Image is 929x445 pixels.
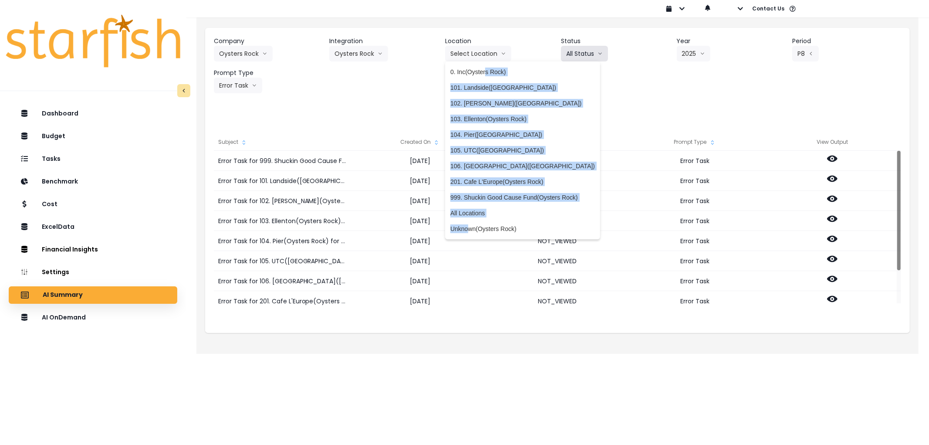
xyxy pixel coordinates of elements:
span: All Locations [450,209,595,217]
p: Tasks [42,155,61,163]
div: [DATE] [351,251,489,271]
div: Error Task [626,251,764,271]
span: 201. Cafe L'Europe(Oysters Rock) [450,177,595,186]
div: [DATE] [351,271,489,291]
div: [DATE] [351,151,489,171]
button: ExcelData [9,218,177,236]
button: Benchmark [9,173,177,190]
ul: Select Locationarrow down line [445,61,600,239]
button: AI Summary [9,286,177,304]
div: Error Task [626,231,764,251]
header: Period [792,37,901,46]
svg: arrow down line [252,81,257,90]
button: Cost [9,196,177,213]
button: Error Taskarrow down line [214,78,262,93]
button: Settings [9,264,177,281]
span: 103. Ellenton(Oysters Rock) [450,115,595,123]
div: Error Task [626,191,764,211]
div: [DATE] [351,211,489,231]
div: Error Task for 201. Cafe L'Europe(Oysters Rock) for P8 2025 [214,291,351,311]
svg: arrow down line [598,49,603,58]
header: Integration [329,37,438,46]
p: Cost [42,200,57,208]
header: Prompt Type [214,68,323,78]
div: Error Task for 105. UTC([GEOGRAPHIC_DATA]) for P8 2025 [214,251,351,271]
div: NOT_VIEWED [489,271,626,291]
div: View Output [764,133,902,151]
button: Oysters Rockarrow down line [329,46,388,61]
span: 105. UTC([GEOGRAPHIC_DATA]) [450,146,595,155]
button: Tasks [9,150,177,168]
span: 999. Shuckin Good Cause Fund(Oysters Rock) [450,193,595,202]
div: Created On [351,133,489,151]
header: Location [445,37,554,46]
svg: arrow down line [501,49,506,58]
div: NOT_VIEWED [489,251,626,271]
div: [DATE] [351,191,489,211]
span: 101. Landside([GEOGRAPHIC_DATA]) [450,83,595,92]
button: Financial Insights [9,241,177,258]
svg: sort [433,139,440,146]
button: 2025arrow down line [677,46,710,61]
span: 102. [PERSON_NAME]([GEOGRAPHIC_DATA]) [450,99,595,108]
div: Error Task [626,291,764,311]
div: Error Task for 999. Shuckin Good Cause Fund(Oysters Rock) for P8 2025 [214,151,351,171]
button: Dashboard [9,105,177,122]
span: 0. Inc(Oysters Rock) [450,68,595,76]
div: NOT_VIEWED [489,291,626,311]
span: Unknown(Oysters Rock) [450,224,595,233]
svg: arrow down line [378,49,383,58]
div: Error Task [626,171,764,191]
header: Status [561,37,670,46]
svg: arrow down line [262,49,267,58]
div: NOT_VIEWED [489,231,626,251]
svg: arrow down line [700,49,705,58]
button: Budget [9,128,177,145]
button: Oysters Rockarrow down line [214,46,273,61]
button: P8arrow left line [792,46,819,61]
div: [DATE] [351,291,489,311]
button: Select Locationarrow down line [445,46,511,61]
div: Error Task [626,211,764,231]
p: AI OnDemand [42,314,86,321]
p: AI Summary [43,291,83,299]
div: Error Task for 101. Landside([GEOGRAPHIC_DATA]) for P8 2025 [214,171,351,191]
p: Dashboard [42,110,78,117]
svg: arrow left line [808,49,814,58]
span: 106. [GEOGRAPHIC_DATA]([GEOGRAPHIC_DATA]) [450,162,595,170]
div: Error Task for 104. Pier(Oysters Rock) for P8 2025 [214,231,351,251]
div: Error Task for 103. Ellenton(Oysters Rock) for P8 2025 [214,211,351,231]
p: Budget [42,132,65,140]
svg: sort [240,139,247,146]
button: All Statusarrow down line [561,46,608,61]
div: Error Task [626,151,764,171]
header: Company [214,37,323,46]
p: ExcelData [42,223,74,231]
p: Benchmark [42,178,78,185]
button: AI OnDemand [9,309,177,326]
div: [DATE] [351,231,489,251]
header: Year [677,37,786,46]
div: Error Task for 102. [PERSON_NAME](Oysters Rock) for P8 2025 [214,191,351,211]
div: Prompt Type [626,133,764,151]
svg: sort [709,139,716,146]
div: Error Task [626,271,764,291]
span: 104. Pier([GEOGRAPHIC_DATA]) [450,130,595,139]
div: [DATE] [351,171,489,191]
div: Error Task for 106. [GEOGRAPHIC_DATA]([GEOGRAPHIC_DATA]) for P8 2025 [214,271,351,291]
div: Subject [214,133,351,151]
